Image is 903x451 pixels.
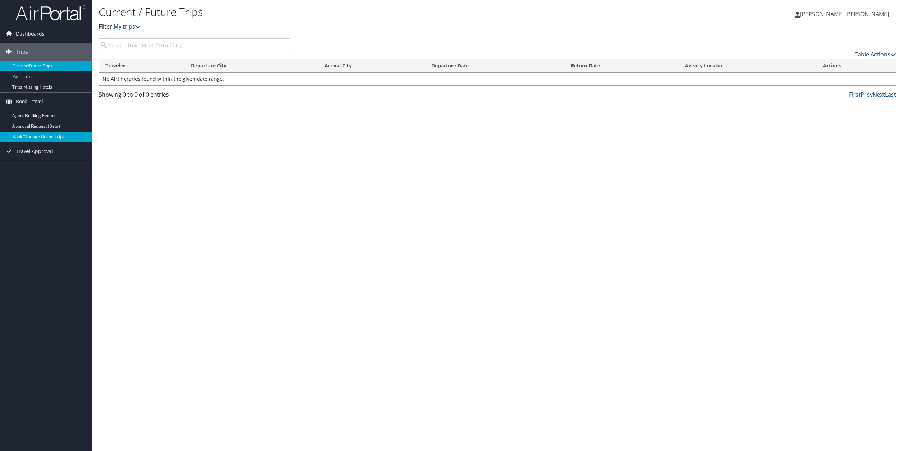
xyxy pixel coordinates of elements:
span: Dashboards [16,25,44,43]
th: Agency Locator: activate to sort column ascending [679,59,817,73]
th: Departure Date: activate to sort column descending [425,59,564,73]
span: Book Travel [16,93,43,110]
input: Search Traveler or Arrival City [99,38,290,51]
h1: Current / Future Trips [99,5,630,19]
div: Showing 0 to 0 of 0 entries [99,90,290,102]
td: No Airtineraries found within the given date range. [99,73,896,85]
th: Arrival City: activate to sort column ascending [318,59,425,73]
p: Filter: [99,22,630,31]
a: Last [885,91,896,98]
th: Return Date: activate to sort column ascending [564,59,679,73]
th: Actions [817,59,896,73]
span: [PERSON_NAME] [PERSON_NAME] [800,10,889,18]
th: Traveler: activate to sort column ascending [99,59,184,73]
a: First [849,91,861,98]
a: Next [873,91,885,98]
a: My trips [114,23,141,30]
a: [PERSON_NAME] [PERSON_NAME] [795,4,896,25]
span: Trips [16,43,28,61]
a: Prev [861,91,873,98]
th: Departure City: activate to sort column ascending [184,59,318,73]
a: Table Actions [855,50,896,58]
span: Travel Approval [16,142,53,160]
img: airportal-logo.png [16,5,86,21]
